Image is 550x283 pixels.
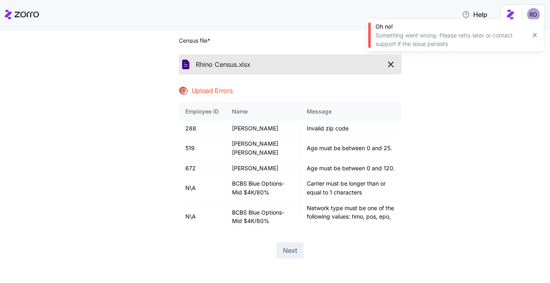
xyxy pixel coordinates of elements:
[226,136,300,160] td: [PERSON_NAME] [PERSON_NAME]
[179,176,226,200] td: N\A
[376,31,526,48] div: Something went wrong. Please retry later or contact support if the issue persists
[179,121,226,136] td: 288
[277,242,304,258] button: Next
[226,161,300,176] td: [PERSON_NAME]
[192,86,233,96] span: Upload Errors
[307,107,395,116] div: Message
[239,60,250,70] span: xlsx
[300,176,402,200] td: Carrier must be longer than or equal to 1 characters
[179,136,226,160] td: 519
[226,176,300,200] td: BCBS Blue Options-Mid $4K/80%
[376,23,526,31] div: Oh no!
[300,121,402,136] td: Invalid zip code
[196,60,239,70] span: Rhino Census.
[179,161,226,176] td: 672
[179,37,402,45] span: Census file *
[232,107,293,116] div: Name
[300,136,402,160] td: Age must be between 0 and 25.
[300,200,402,233] td: Network type must be one of the following values: hmo, pos, epo, ppo, indemnity
[179,200,226,233] td: N\A
[283,246,297,255] span: Next
[300,161,402,176] td: Age must be between 0 and 120.
[226,121,300,136] td: [PERSON_NAME]
[185,107,219,116] div: Employee ID
[226,200,300,233] td: BCBS Blue Options-Mid $4K/80%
